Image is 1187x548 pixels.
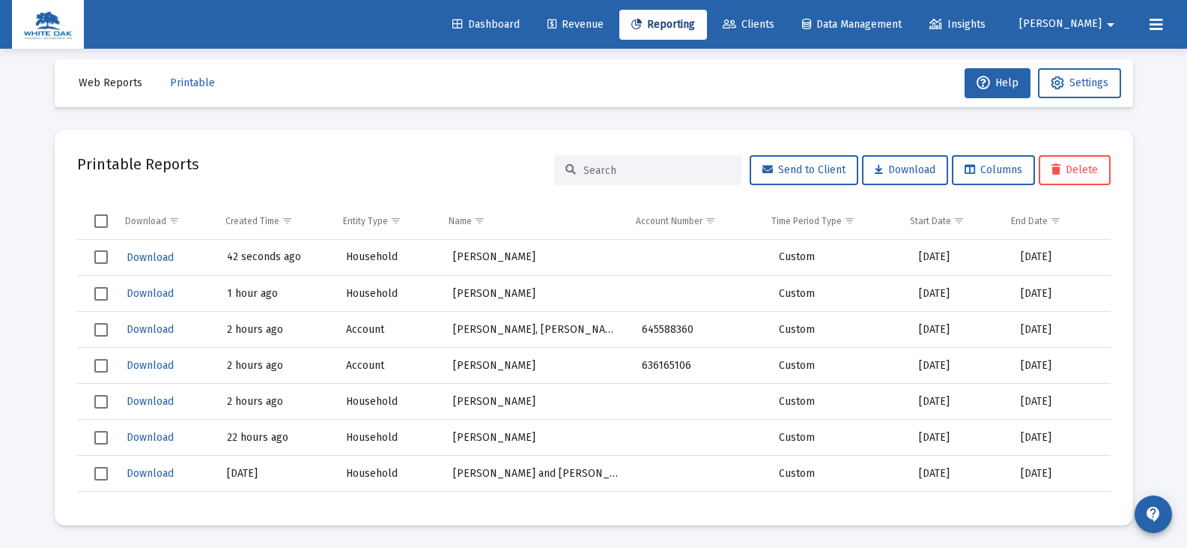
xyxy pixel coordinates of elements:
[336,348,443,384] td: Account
[443,348,632,384] td: [PERSON_NAME]
[94,214,108,228] div: Select all
[158,68,227,98] button: Printable
[127,395,174,408] span: Download
[625,203,761,239] td: Column Account Number
[115,203,216,239] td: Column Download
[474,215,485,226] span: Show filter options for column 'Name'
[768,456,908,492] td: Custom
[723,18,774,31] span: Clients
[1010,420,1110,456] td: [DATE]
[636,215,702,227] div: Account Number
[452,18,520,31] span: Dashboard
[1019,18,1102,31] span: [PERSON_NAME]
[443,276,632,312] td: [PERSON_NAME]
[127,287,174,300] span: Download
[216,384,335,420] td: 2 hours ago
[1010,276,1110,312] td: [DATE]
[343,215,388,227] div: Entity Type
[336,276,443,312] td: Household
[705,215,716,226] span: Show filter options for column 'Account Number'
[216,240,335,276] td: 42 seconds ago
[631,348,768,384] td: 636165106
[77,203,1111,503] div: Data grid
[917,10,998,40] a: Insights
[125,247,175,268] button: Download
[127,359,174,372] span: Download
[125,463,175,484] button: Download
[768,240,908,276] td: Custom
[79,76,142,89] span: Web Reports
[336,312,443,348] td: Account
[443,240,632,276] td: [PERSON_NAME]
[94,395,108,409] div: Select row
[443,420,632,456] td: [PERSON_NAME]
[438,203,625,239] td: Column Name
[127,251,174,264] span: Download
[768,348,908,384] td: Custom
[768,492,908,528] td: Custom
[1050,215,1061,226] span: Show filter options for column 'End Date'
[125,391,175,412] button: Download
[336,456,443,492] td: Household
[125,319,175,340] button: Download
[547,18,604,31] span: Revenue
[94,359,108,373] div: Select row
[1069,76,1108,89] span: Settings
[908,492,1010,528] td: [DATE]
[336,384,443,420] td: Household
[94,431,108,445] div: Select row
[1102,10,1120,40] mat-icon: arrow_drop_down
[127,431,174,444] span: Download
[336,420,443,456] td: Household
[908,384,1010,420] td: [DATE]
[216,312,335,348] td: 2 hours ago
[216,456,335,492] td: [DATE]
[170,76,215,89] span: Printable
[631,18,695,31] span: Reporting
[225,215,279,227] div: Created Time
[761,203,899,239] td: Column Time Period Type
[844,215,855,226] span: Show filter options for column 'Time Period Type'
[802,18,902,31] span: Data Management
[215,203,332,239] td: Column Created Time
[94,287,108,301] div: Select row
[535,10,616,40] a: Revenue
[1010,240,1110,276] td: [DATE]
[125,215,166,227] div: Download
[631,312,768,348] td: 645588360
[282,215,293,226] span: Show filter options for column 'Created Time'
[1010,492,1110,528] td: [DATE]
[711,10,786,40] a: Clients
[908,456,1010,492] td: [DATE]
[1010,348,1110,384] td: [DATE]
[1011,215,1048,227] div: End Date
[1001,9,1138,39] button: [PERSON_NAME]
[1010,384,1110,420] td: [DATE]
[908,276,1010,312] td: [DATE]
[762,163,846,176] span: Send to Client
[443,312,632,348] td: [PERSON_NAME], [PERSON_NAME] Trust
[169,215,180,226] span: Show filter options for column 'Download'
[216,276,335,312] td: 1 hour ago
[443,384,632,420] td: [PERSON_NAME]
[583,164,730,177] input: Search
[333,203,439,239] td: Column Entity Type
[1010,312,1110,348] td: [DATE]
[1051,163,1098,176] span: Delete
[899,203,1001,239] td: Column Start Date
[862,155,948,185] button: Download
[875,163,935,176] span: Download
[908,420,1010,456] td: [DATE]
[1144,505,1162,523] mat-icon: contact_support
[443,456,632,492] td: [PERSON_NAME] and [PERSON_NAME]
[125,355,175,376] button: Download
[336,492,443,528] td: Household
[1010,456,1110,492] td: [DATE]
[952,155,1035,185] button: Columns
[94,250,108,264] div: Select row
[440,10,532,40] a: Dashboard
[1039,155,1111,185] button: Delete
[94,503,108,517] div: Select row
[125,427,175,448] button: Download
[336,240,443,276] td: Household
